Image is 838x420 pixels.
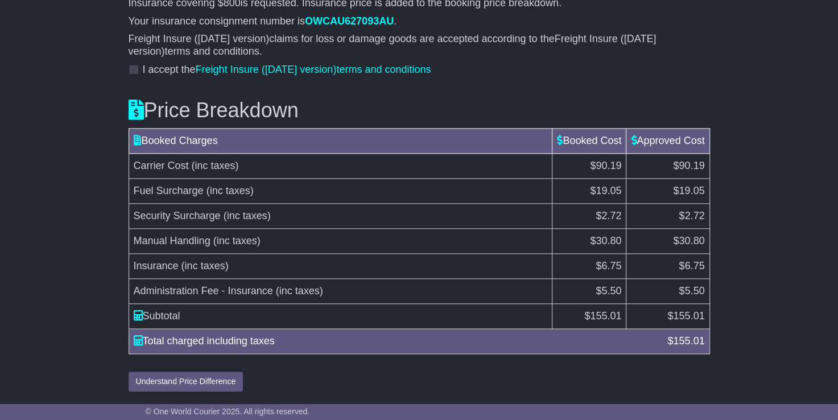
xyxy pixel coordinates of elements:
td: Subtotal [129,304,552,329]
div: $ [662,333,710,349]
span: $5.50 [679,285,704,297]
span: (inc taxes) [207,185,254,196]
span: Carrier Cost [134,160,189,171]
span: (inc taxes) [192,160,239,171]
td: Approved Cost [626,129,709,154]
span: OWCAU627093AU [305,15,394,27]
span: Security Surcharge [134,210,221,221]
span: (inc taxes) [181,260,229,271]
span: Freight Insure ([DATE] version) [129,33,270,44]
span: Insurance [134,260,179,271]
span: © One World Courier 2025. All rights reserved. [146,407,310,416]
td: Booked Cost [552,129,626,154]
p: claims for loss or damage goods are accepted according to the terms and conditions. [129,33,710,57]
span: $19.05 [673,185,704,196]
span: 155.01 [590,310,621,322]
td: $ [552,304,626,329]
span: Freight Insure ([DATE] version) [129,33,657,57]
span: Freight Insure ([DATE] version) [196,64,337,75]
div: Total charged including taxes [128,333,662,349]
td: $ [626,304,709,329]
span: $6.75 [679,260,704,271]
span: $30.80 [673,235,704,246]
span: Manual Handling [134,235,210,246]
span: $5.50 [596,285,621,297]
p: Your insurance consignment number is . [129,15,710,28]
a: Freight Insure ([DATE] version)terms and conditions [196,64,431,75]
span: $2.72 [679,210,704,221]
span: (inc taxes) [276,285,323,297]
span: 155.01 [673,335,704,347]
td: Booked Charges [129,129,552,154]
span: $19.05 [590,185,621,196]
span: $90.19 [590,160,621,171]
span: Administration Fee - Insurance [134,285,273,297]
button: Understand Price Difference [129,372,243,392]
span: $30.80 [590,235,621,246]
label: I accept the [143,64,431,76]
span: $6.75 [596,260,621,271]
span: (inc taxes) [213,235,261,246]
span: 155.01 [673,310,704,322]
span: (inc taxes) [224,210,271,221]
span: Fuel Surcharge [134,185,204,196]
h3: Price Breakdown [129,99,710,122]
span: $90.19 [673,160,704,171]
span: $2.72 [596,210,621,221]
